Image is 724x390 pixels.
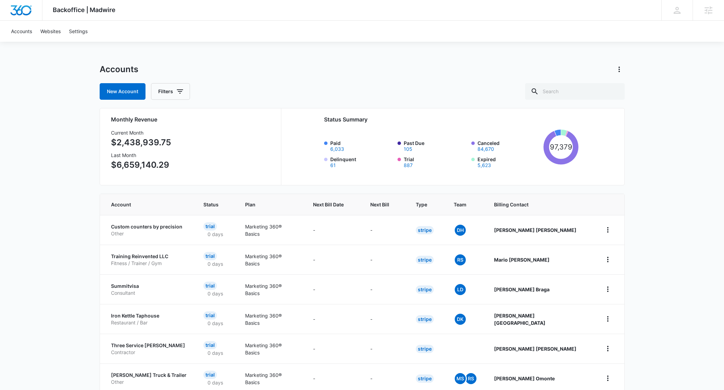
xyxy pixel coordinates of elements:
button: home [602,373,613,384]
h2: Status Summary [324,115,579,124]
td: - [362,215,408,245]
button: home [602,343,613,354]
td: - [305,215,362,245]
p: Summitvisa [111,283,187,290]
div: Stripe [416,315,434,323]
p: Marketing 360® Basics [245,223,296,237]
span: RS [455,254,466,265]
label: Delinquent [330,156,394,168]
td: - [362,334,408,363]
div: Trial [203,311,217,320]
td: - [305,245,362,274]
p: 0 days [203,290,227,297]
p: Training Reinvented LLC [111,253,187,260]
strong: [PERSON_NAME] [GEOGRAPHIC_DATA] [494,313,545,326]
td: - [305,274,362,304]
input: Search [525,83,625,100]
button: home [602,284,613,295]
a: Training Reinvented LLCFitness / Trainer / Gym [111,253,187,266]
a: New Account [100,83,145,100]
div: Stripe [416,256,434,264]
div: Trial [203,282,217,290]
p: Contractor [111,349,187,356]
p: 0 days [203,231,227,238]
strong: Mario [PERSON_NAME] [494,257,550,263]
tspan: 97,379 [550,143,572,151]
td: - [362,245,408,274]
p: Fitness / Trainer / Gym [111,260,187,267]
div: Trial [203,222,217,231]
strong: [PERSON_NAME] Omonte [494,376,555,381]
button: Canceled [477,147,494,152]
span: Next Bill [370,201,389,208]
div: Stripe [416,374,434,383]
p: 0 days [203,379,227,386]
strong: [PERSON_NAME] [PERSON_NAME] [494,227,576,233]
button: Expired [477,163,491,168]
span: Type [416,201,427,208]
p: $6,659,140.29 [111,159,171,171]
p: Marketing 360® Basics [245,312,296,326]
label: Canceled [477,139,541,152]
p: Iron Kettle Taphouse [111,312,187,319]
p: Custom counters by precision [111,223,187,230]
a: [PERSON_NAME] Truck & TrailerOther [111,372,187,385]
strong: [PERSON_NAME] Braga [494,286,550,292]
p: Other [111,230,187,237]
button: Actions [614,64,625,75]
div: Stripe [416,285,434,294]
span: RS [465,373,476,384]
td: - [305,334,362,363]
button: Past Due [404,147,412,152]
p: Marketing 360® Basics [245,253,296,267]
span: Plan [245,201,296,208]
button: home [602,254,613,265]
a: Custom counters by precisionOther [111,223,187,237]
p: Marketing 360® Basics [245,371,296,386]
span: Backoffice | Madwire [53,6,115,13]
h2: Monthly Revenue [111,115,273,124]
p: $2,438,939.75 [111,136,171,149]
label: Paid [330,139,394,152]
a: Iron Kettle TaphouseRestaurant / Bar [111,312,187,326]
td: - [362,274,408,304]
span: Team [454,201,467,208]
span: Billing Contact [494,201,586,208]
div: Stripe [416,345,434,353]
label: Past Due [404,139,467,152]
a: Three Service [PERSON_NAME]Contractor [111,342,187,355]
div: Stripe [416,226,434,234]
span: Status [203,201,219,208]
span: DK [455,314,466,325]
div: Trial [203,341,217,349]
td: - [305,304,362,334]
button: Filters [151,83,190,100]
h1: Accounts [100,64,138,75]
a: Websites [36,21,65,42]
a: SummitvisaConsultant [111,283,187,296]
div: Trial [203,371,217,379]
span: DH [455,225,466,236]
p: Consultant [111,290,187,296]
button: Delinquent [330,163,336,168]
p: Restaurant / Bar [111,319,187,326]
a: Accounts [7,21,36,42]
p: 0 days [203,260,227,267]
p: 0 days [203,349,227,357]
button: Trial [404,163,413,168]
div: Trial [203,252,217,260]
p: Marketing 360® Basics [245,282,296,297]
span: MS [455,373,466,384]
p: 0 days [203,320,227,327]
p: Three Service [PERSON_NAME] [111,342,187,349]
button: Paid [330,147,344,152]
p: [PERSON_NAME] Truck & Trailer [111,372,187,379]
h3: Current Month [111,129,171,136]
label: Trial [404,156,467,168]
p: Other [111,379,187,386]
td: - [362,304,408,334]
button: home [602,224,613,235]
p: Marketing 360® Basics [245,342,296,356]
span: Next Bill Date [313,201,344,208]
strong: [PERSON_NAME] [PERSON_NAME] [494,346,576,352]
